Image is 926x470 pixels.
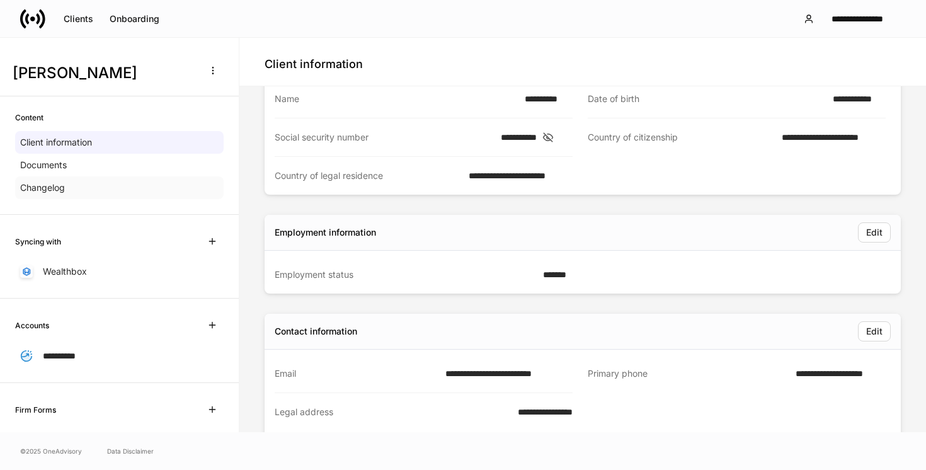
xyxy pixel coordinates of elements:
[15,236,61,248] h6: Syncing with
[275,131,493,144] div: Social security number
[275,367,438,380] div: Email
[13,63,195,83] h3: [PERSON_NAME]
[15,260,224,283] a: Wealthbox
[275,226,376,239] div: Employment information
[588,93,825,105] div: Date of birth
[588,367,788,381] div: Primary phone
[15,176,224,199] a: Changelog
[20,181,65,194] p: Changelog
[15,112,43,123] h6: Content
[20,159,67,171] p: Documents
[858,321,891,341] button: Edit
[866,327,883,336] div: Edit
[275,325,357,338] div: Contact information
[275,406,477,444] div: Legal address
[15,404,56,416] h6: Firm Forms
[588,131,774,144] div: Country of citizenship
[55,9,101,29] button: Clients
[101,9,168,29] button: Onboarding
[20,136,92,149] p: Client information
[265,57,363,72] h4: Client information
[858,222,891,243] button: Edit
[15,319,49,331] h6: Accounts
[275,169,461,182] div: Country of legal residence
[15,131,224,154] a: Client information
[107,446,154,456] a: Data Disclaimer
[275,93,517,105] div: Name
[110,14,159,23] div: Onboarding
[64,14,93,23] div: Clients
[275,268,535,281] div: Employment status
[20,446,82,456] span: © 2025 OneAdvisory
[15,154,224,176] a: Documents
[43,265,87,278] p: Wealthbox
[866,228,883,237] div: Edit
